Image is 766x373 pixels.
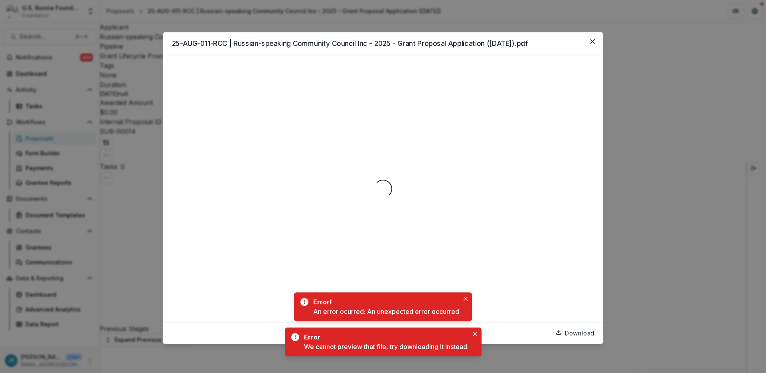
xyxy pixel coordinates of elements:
[461,294,470,304] button: Close
[470,329,480,339] button: Close
[586,36,599,48] button: Close
[163,32,603,56] header: 25-AUG-011-RCC | Russian-speaking Community Council Inc - 2025 - Grant Proposal Application ([DAT...
[313,297,456,307] div: Error!
[555,329,594,338] a: Download
[304,332,466,342] div: Error
[313,307,459,316] div: An error ocurred: An unexpected error occurred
